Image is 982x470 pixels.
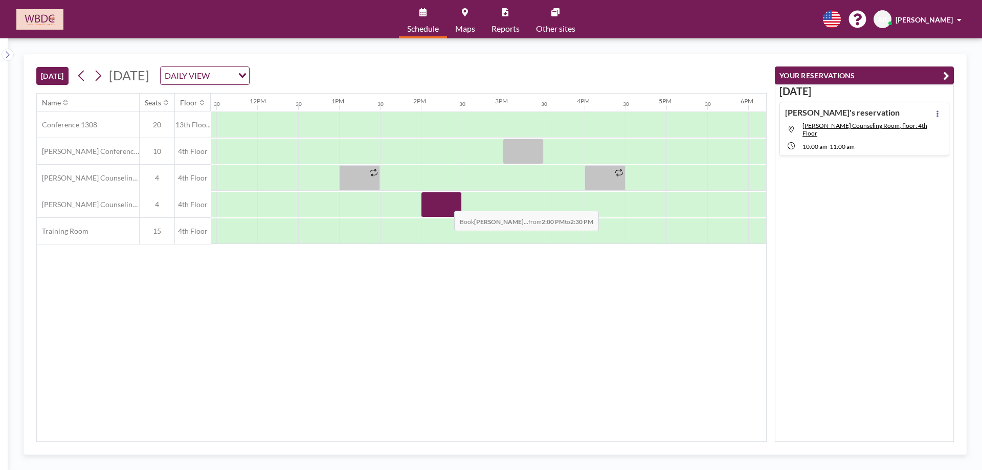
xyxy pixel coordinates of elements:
[37,147,139,156] span: [PERSON_NAME] Conference Room
[454,211,599,231] span: Book from to
[896,15,953,24] span: [PERSON_NAME]
[175,200,211,209] span: 4th Floor
[175,120,211,129] span: 13th Floo...
[455,25,475,33] span: Maps
[175,173,211,183] span: 4th Floor
[213,69,232,82] input: Search for option
[577,97,590,105] div: 4PM
[492,25,520,33] span: Reports
[407,25,439,33] span: Schedule
[878,15,888,24] span: AK
[37,120,97,129] span: Conference 1308
[214,101,220,107] div: 30
[741,97,753,105] div: 6PM
[570,218,593,226] b: 2:30 PM
[140,227,174,236] span: 15
[140,200,174,209] span: 4
[37,173,139,183] span: [PERSON_NAME] Counseling Room
[830,143,855,150] span: 11:00 AM
[175,147,211,156] span: 4th Floor
[37,200,139,209] span: [PERSON_NAME] Counseling Room
[474,218,528,226] b: [PERSON_NAME]...
[296,101,302,107] div: 30
[180,98,197,107] div: Floor
[377,101,384,107] div: 30
[163,69,212,82] span: DAILY VIEW
[16,9,63,30] img: organization-logo
[775,66,954,84] button: YOUR RESERVATIONS
[161,67,249,84] div: Search for option
[145,98,161,107] div: Seats
[779,85,949,98] h3: [DATE]
[541,101,547,107] div: 30
[705,101,711,107] div: 30
[536,25,575,33] span: Other sites
[802,143,828,150] span: 10:00 AM
[331,97,344,105] div: 1PM
[109,68,149,83] span: [DATE]
[140,120,174,129] span: 20
[495,97,508,105] div: 3PM
[802,122,927,137] span: Serlin Counseling Room, floor: 4th Floor
[623,101,629,107] div: 30
[42,98,61,107] div: Name
[250,97,266,105] div: 12PM
[659,97,672,105] div: 5PM
[785,107,900,118] h4: [PERSON_NAME]'s reservation
[413,97,426,105] div: 2PM
[542,218,565,226] b: 2:00 PM
[140,173,174,183] span: 4
[828,143,830,150] span: -
[459,101,465,107] div: 30
[37,227,88,236] span: Training Room
[140,147,174,156] span: 10
[175,227,211,236] span: 4th Floor
[36,67,69,85] button: [DATE]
